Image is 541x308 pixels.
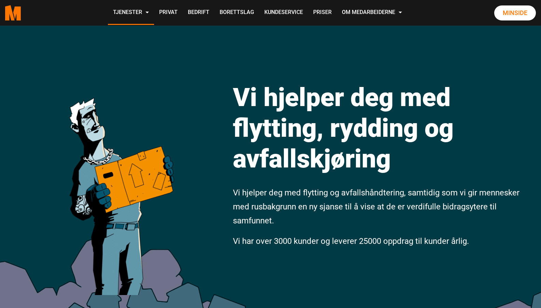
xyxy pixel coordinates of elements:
[233,82,522,174] h1: Vi hjelper deg med flytting, rydding og avfallskjøring
[62,67,180,295] img: medarbeiderne man icon optimized
[337,1,407,25] a: Om Medarbeiderne
[494,5,536,20] a: Minside
[233,188,519,225] span: Vi hjelper deg med flytting og avfallshåndtering, samtidig som vi gir mennesker med rusbakgrunn e...
[259,1,308,25] a: Kundeservice
[183,1,214,25] a: Bedrift
[308,1,337,25] a: Priser
[108,1,154,25] a: Tjenester
[233,236,469,246] span: Vi har over 3000 kunder og leverer 25000 oppdrag til kunder årlig.
[214,1,259,25] a: Borettslag
[154,1,183,25] a: Privat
